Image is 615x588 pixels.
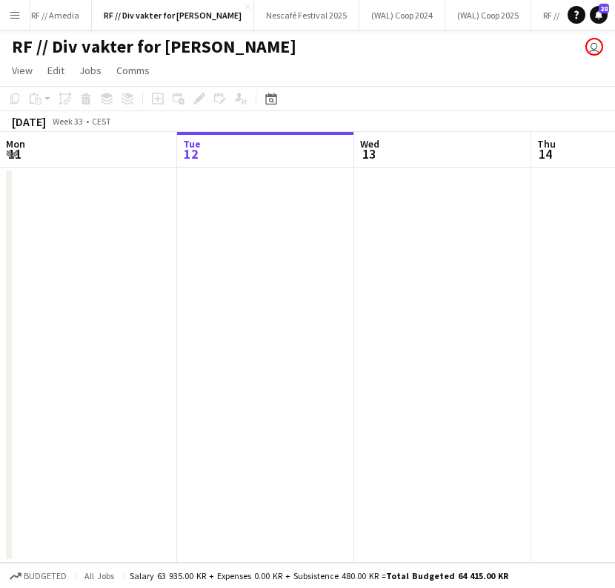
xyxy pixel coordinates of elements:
[24,571,67,581] span: Budgeted
[360,137,379,151] span: Wed
[116,64,150,77] span: Comms
[6,61,39,80] a: View
[585,38,603,56] app-user-avatar: Fredrikke Moland Flesner
[79,64,102,77] span: Jobs
[358,145,379,162] span: 13
[386,570,508,581] span: Total Budgeted 64 415.00 KR
[130,570,508,581] div: Salary 63 935.00 KR + Expenses 0.00 KR + Subsistence 480.00 KR =
[183,137,201,151] span: Tue
[537,137,556,151] span: Thu
[6,137,25,151] span: Mon
[531,1,597,30] button: RF // Nestlé
[445,1,531,30] button: (WAL) Coop 2025
[47,64,64,77] span: Edit
[590,6,608,24] a: 28
[110,61,156,80] a: Comms
[41,61,70,80] a: Edit
[82,570,117,581] span: All jobs
[19,1,92,30] button: RF // Amedia
[12,114,46,129] div: [DATE]
[599,4,609,13] span: 28
[73,61,107,80] a: Jobs
[12,36,296,58] h1: RF // Div vakter for [PERSON_NAME]
[92,116,111,127] div: CEST
[254,1,359,30] button: Nescafé Festival 2025
[359,1,445,30] button: (WAL) Coop 2024
[4,145,25,162] span: 11
[12,64,33,77] span: View
[7,568,69,584] button: Budgeted
[92,1,254,30] button: RF // Div vakter for [PERSON_NAME]
[535,145,556,162] span: 14
[181,145,201,162] span: 12
[49,116,86,127] span: Week 33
